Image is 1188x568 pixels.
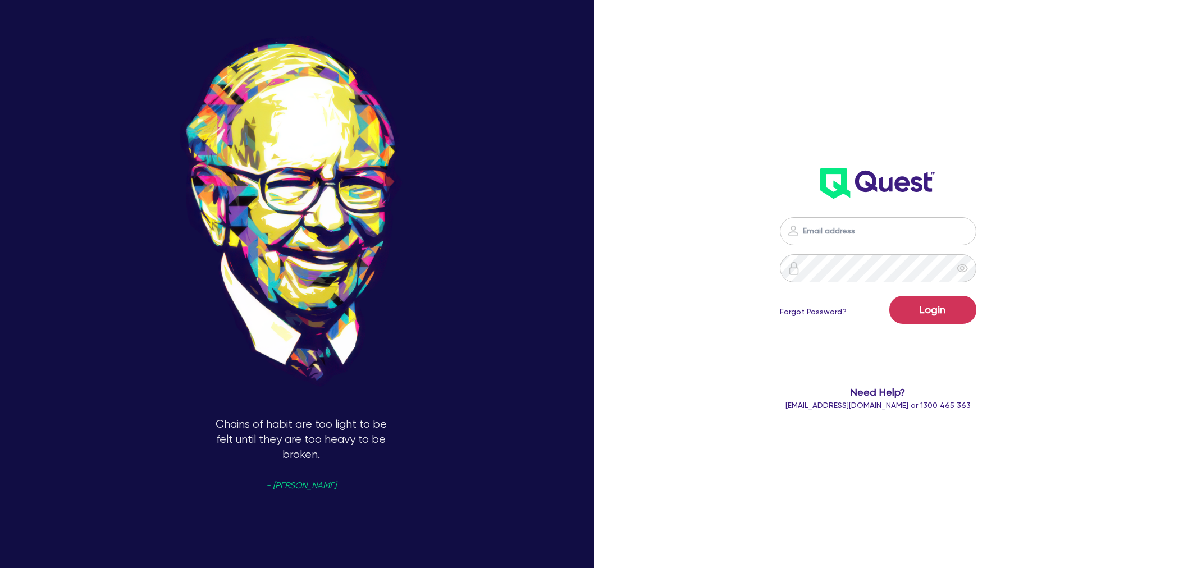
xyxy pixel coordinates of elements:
button: Login [889,296,976,324]
span: - [PERSON_NAME] [266,482,336,490]
img: icon-password [787,262,801,275]
span: eye [957,263,968,274]
span: Need Help? [716,384,1039,400]
span: or 1300 465 363 [785,401,971,410]
img: wH2k97JdezQIQAAAABJRU5ErkJggg== [820,168,935,199]
input: Email address [780,217,976,245]
img: icon-password [787,224,800,237]
a: [EMAIL_ADDRESS][DOMAIN_NAME] [785,401,908,410]
a: Forgot Password? [780,306,847,318]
